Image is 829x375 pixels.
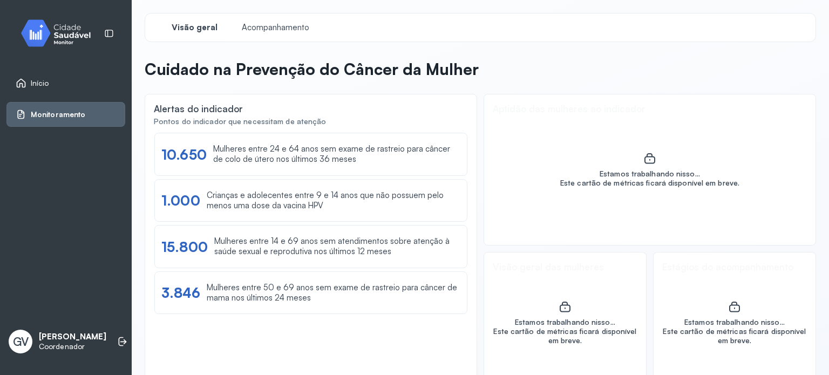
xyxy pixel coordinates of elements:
span: Início [31,79,49,88]
div: Este cartão de métricas ficará disponível em breve. [491,327,640,345]
div: Estamos trabalhando nisso... [491,318,640,327]
a: Monitoramento [16,109,116,120]
div: Pontos do indicador que necessitam de atenção [154,117,468,126]
p: Cuidado na Prevenção do Câncer da Mulher [145,59,479,79]
div: Mulheres entre 24 e 64 anos sem exame de rastreio para câncer de colo de útero nos últimos 36 meses [213,144,460,165]
div: 15.800 [161,238,208,255]
div: Este cartão de métricas ficará disponível em breve. [660,327,809,345]
div: 10.650 [161,146,207,163]
div: Este cartão de métricas ficará disponível em breve. [560,179,739,188]
img: monitor.svg [11,17,108,49]
div: Crianças e adolecentes entre 9 e 14 anos que não possuem pelo menos uma dose da vacina HPV [207,190,460,211]
span: Monitoramento [31,110,85,119]
span: Visão geral [172,23,218,33]
div: 1.000 [161,192,200,209]
span: GV [13,335,29,349]
a: Início [16,78,116,88]
div: Mulheres entre 50 e 69 anos sem exame de rastreio para câncer de mama nos últimos 24 meses [207,283,460,303]
div: Mulheres entre 14 e 69 anos sem atendimentos sobre atenção à saúde sexual e reprodutiva nos últim... [214,236,460,257]
div: 3.846 [161,284,200,301]
div: Estamos trabalhando nisso... [560,169,739,179]
div: Alertas do indicador [154,103,243,114]
div: Estamos trabalhando nisso... [660,318,809,327]
p: Coordenador [39,342,106,351]
p: [PERSON_NAME] [39,332,106,342]
span: Acompanhamento [242,23,309,33]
